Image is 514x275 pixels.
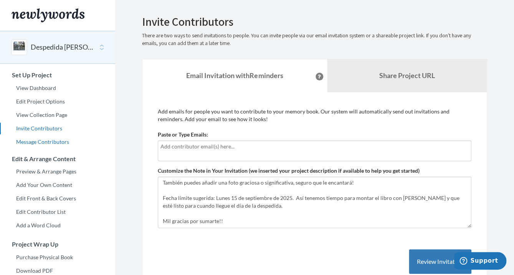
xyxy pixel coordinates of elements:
h3: Edit & Arrange Content [0,155,115,162]
p: There are two ways to send invitations to people. You can invite people via our email invitation ... [142,32,487,47]
h3: Set Up Project [0,72,115,78]
button: Review Invitation [409,249,471,274]
h2: Invite Contributors [142,15,487,28]
iframe: Opens a widget where you can chat to one of our agents [454,252,506,271]
b: Share Project URL [379,71,435,80]
strong: Email Invitation with Reminders [186,71,283,80]
p: Add emails for people you want to contribute to your memory book. Our system will automatically s... [158,108,471,123]
img: Newlywords logo [12,8,84,22]
input: Add contributor email(s) here... [160,142,469,151]
label: Customize the Note in Your Invitation (we inserted your project description if available to help ... [158,167,420,175]
button: Despedida [PERSON_NAME] [PERSON_NAME] [31,42,93,52]
textarea: Hola a [PERSON_NAME]@s, Como sabréis, [PERSON_NAME] se jubila dentro de poco, y queremos hacerle ... [158,177,471,228]
h3: Project Wrap Up [0,241,115,248]
label: Paste or Type Emails: [158,131,208,138]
